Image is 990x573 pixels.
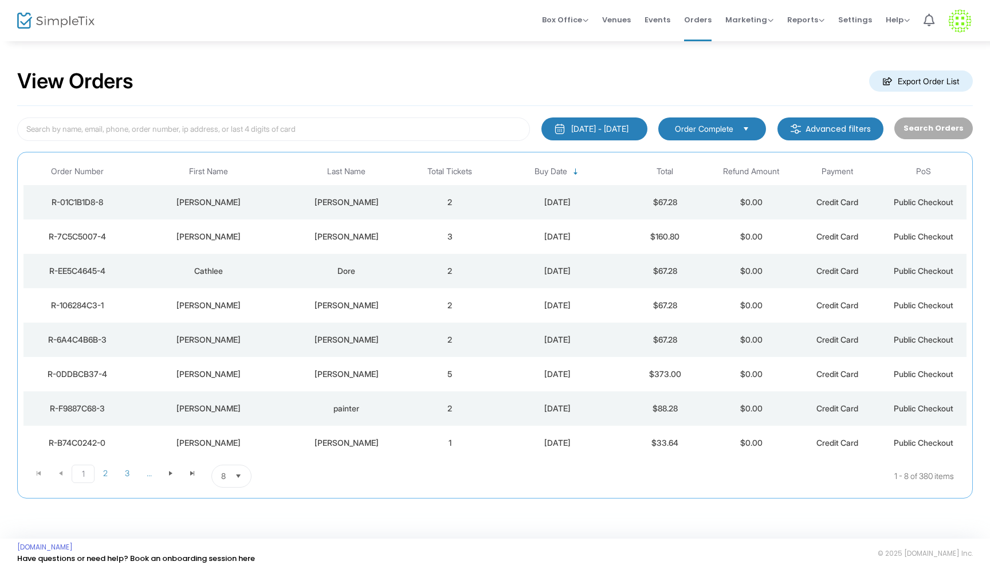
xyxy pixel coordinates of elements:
[26,197,128,208] div: R-01C1B1D8-8
[26,231,128,242] div: R-7C5C5007-4
[894,197,953,207] span: Public Checkout
[894,335,953,344] span: Public Checkout
[708,219,794,254] td: $0.00
[622,288,708,323] td: $67.28
[289,197,403,208] div: Wuest
[787,14,824,25] span: Reports
[645,5,670,34] span: Events
[134,403,284,414] div: pamela
[134,197,284,208] div: Amy
[496,231,619,242] div: 10/15/2025
[816,266,858,276] span: Credit Card
[738,123,754,135] button: Select
[182,465,203,482] span: Go to the last page
[289,403,403,414] div: painter
[407,323,493,357] td: 2
[230,465,246,487] button: Select
[622,219,708,254] td: $160.80
[134,231,284,242] div: Doug
[496,197,619,208] div: 10/15/2025
[407,391,493,426] td: 2
[116,465,138,482] span: Page 3
[622,391,708,426] td: $88.28
[407,219,493,254] td: 3
[622,254,708,288] td: $67.28
[188,469,197,478] span: Go to the last page
[166,469,175,478] span: Go to the next page
[725,14,773,25] span: Marketing
[134,334,284,346] div: Patricia
[886,14,910,25] span: Help
[289,368,403,380] div: Slagley
[289,265,403,277] div: Dore
[138,465,160,482] span: Page 4
[407,288,493,323] td: 2
[622,323,708,357] td: $67.28
[894,300,953,310] span: Public Checkout
[816,438,858,448] span: Credit Card
[622,158,708,185] th: Total
[134,300,284,311] div: Mariana
[542,14,588,25] span: Box Office
[708,323,794,357] td: $0.00
[602,5,631,34] span: Venues
[622,357,708,391] td: $373.00
[816,335,858,344] span: Credit Card
[17,69,133,94] h2: View Orders
[407,426,493,460] td: 1
[571,123,628,135] div: [DATE] - [DATE]
[894,369,953,379] span: Public Checkout
[289,334,403,346] div: Hughes
[496,334,619,346] div: 10/15/2025
[17,117,530,141] input: Search by name, email, phone, order number, ip address, or last 4 digits of card
[51,167,104,176] span: Order Number
[221,470,226,482] span: 8
[327,167,366,176] span: Last Name
[134,437,284,449] div: Margo
[708,357,794,391] td: $0.00
[289,231,403,242] div: Stewart
[894,266,953,276] span: Public Checkout
[26,437,128,449] div: R-B74C0242-0
[496,368,619,380] div: 10/15/2025
[816,403,858,413] span: Credit Card
[23,158,967,460] div: Data table
[366,465,954,488] kendo-pager-info: 1 - 8 of 380 items
[894,231,953,241] span: Public Checkout
[816,369,858,379] span: Credit Card
[622,185,708,219] td: $67.28
[407,185,493,219] td: 2
[541,117,647,140] button: [DATE] - [DATE]
[26,403,128,414] div: R-F9887C68-3
[708,288,794,323] td: $0.00
[708,254,794,288] td: $0.00
[17,553,255,564] a: Have questions or need help? Book an onboarding session here
[17,543,73,552] a: [DOMAIN_NAME]
[72,465,95,483] span: Page 1
[708,185,794,219] td: $0.00
[26,368,128,380] div: R-0DDBCB37-4
[289,437,403,449] div: Pearce
[407,158,493,185] th: Total Tickets
[894,403,953,413] span: Public Checkout
[496,403,619,414] div: 10/15/2025
[554,123,565,135] img: monthly
[289,300,403,311] div: Yonce
[496,265,619,277] div: 10/15/2025
[822,167,853,176] span: Payment
[189,167,228,176] span: First Name
[496,300,619,311] div: 10/15/2025
[134,368,284,380] div: Kelly
[790,123,802,135] img: filter
[816,197,858,207] span: Credit Card
[95,465,116,482] span: Page 2
[26,300,128,311] div: R-106284C3-1
[407,254,493,288] td: 2
[708,158,794,185] th: Refund Amount
[838,5,872,34] span: Settings
[622,426,708,460] td: $33.64
[869,70,973,92] m-button: Export Order List
[26,334,128,346] div: R-6A4C4B6B-3
[134,265,284,277] div: Cathlee
[571,167,580,176] span: Sortable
